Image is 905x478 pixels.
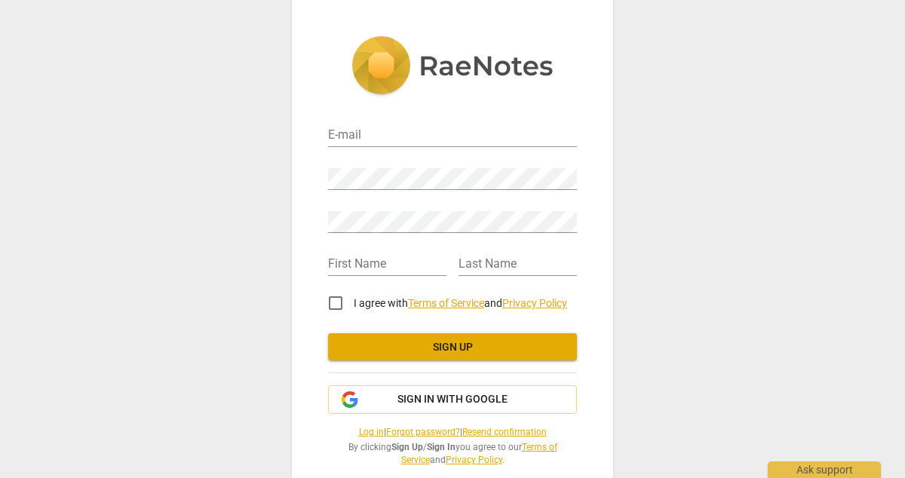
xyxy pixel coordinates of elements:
[401,442,557,465] a: Terms of Service
[408,297,484,309] a: Terms of Service
[386,427,460,437] a: Forgot password?
[340,340,565,355] span: Sign up
[328,441,577,466] span: By clicking / you agree to our and .
[328,333,577,360] button: Sign up
[354,297,567,309] span: I agree with and
[768,461,881,478] div: Ask support
[328,426,577,439] span: | |
[397,392,508,407] span: Sign in with Google
[502,297,567,309] a: Privacy Policy
[391,442,423,452] b: Sign Up
[446,455,502,465] a: Privacy Policy
[359,427,384,437] a: Log in
[462,427,547,437] a: Resend confirmation
[351,36,554,98] img: 5ac2273c67554f335776073100b6d88f.svg
[328,385,577,414] button: Sign in with Google
[427,442,456,452] b: Sign In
